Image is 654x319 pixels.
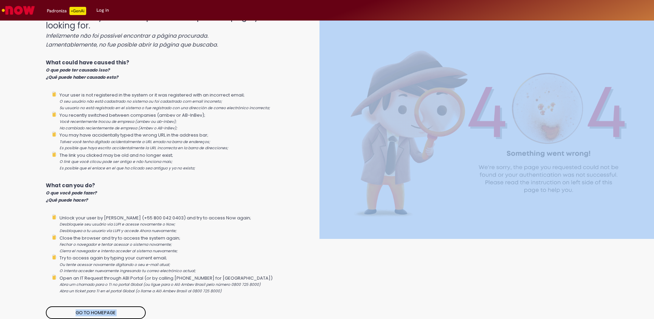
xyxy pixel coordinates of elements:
[69,7,86,15] p: +GenAi
[60,145,228,151] i: Es posible que haya escrito accidentalmente la URL incorrecta en la barra de direcciones;
[60,131,319,151] li: You may have accidentally typed the wrong URL in the address bar;
[60,268,196,273] i: O intenta acceder nuevamente ingresando tu correo electrónico actual;
[60,289,222,294] i: Abra un ticket para TI en el portal Global (o llame a Alô Ambev Brasil al 0800 725 8000)
[46,190,97,196] i: O que você pode fazer?
[46,41,218,49] i: Lamentablemente, no fue posible abrir la página que buscaba.
[60,139,210,144] i: Talvez você tenha digitado acidentalmente a URL errada na barra de endereços;
[319,5,654,239] img: 404_ambev_new.png
[46,67,110,73] i: O que pode ter causado isso?
[60,105,270,111] i: Su usuario no está registrado en el sistema o fue registrado con una dirección de correo electrón...
[46,182,319,204] p: What can you do?
[46,197,88,203] i: ¿Qué puede hacer?
[60,159,172,164] i: O link que você clicou pode ser antigo e não funciona mais;
[46,12,319,49] h1: Unfortunately it was not possible to open the page you were looking for.
[60,222,175,227] i: Desbloqueie seu usuário via LUPI e acesse novamente o Now;
[60,274,319,294] li: Open an IT Request through ABI Portal (or by calling [PHONE_NUMBER] for [GEOGRAPHIC_DATA])
[60,262,170,267] i: Ou tente acessar novamente digitando o seu e-mail atual;
[60,242,172,247] i: Fechar o navegador e tentar acessar o sistema novamente;
[1,3,36,17] img: ServiceNow
[60,248,178,254] i: Cierra el navegador e intenta acceder al sistema nuevamente;
[60,99,222,104] i: O seu usuário não está cadastrado no sistema ou foi cadastrado com email incorreto;
[60,91,319,111] li: Your user is not registered in the system or it was registered with an incorrect email;
[60,166,195,171] i: Es posible que el enlace en el que ha clicado sea antiguo y ya no exista;
[60,214,319,234] li: Unlock your user by [PERSON_NAME] (+55 800 042 0403) and try to access Now again;
[60,254,319,274] li: Try to access again by typing your current email;
[47,7,86,15] div: Padroniza
[60,119,176,124] i: Você recentemente trocou de empresa (ambev ou ab-inbev);
[60,282,261,287] i: Abra um chamado para o TI no portal Global (ou ligue para o Alô Ambev Brasil pelo número 0800 725...
[46,74,118,80] i: ¿Qué puede haber causado esto?
[60,228,176,233] i: Desbloquea a tu usuario vía LUPI y accede Ahora nuevamente;
[60,234,319,254] li: Close the browser and try to access the system again;
[60,151,319,171] li: The link you clicked may be old and no longer exist;
[46,59,319,81] p: What could have caused this?
[60,111,319,131] li: You recently switched between companies (ambev or AB-InBev);
[60,126,177,131] i: Ha cambiado recientemente de empresa (Ambev o AB-InBev);
[46,32,208,40] i: Infelizmente não foi possível encontrar a página procurada.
